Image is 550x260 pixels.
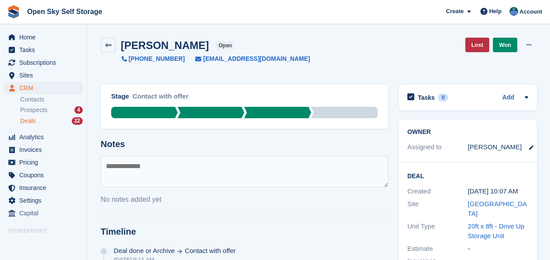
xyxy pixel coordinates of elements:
[20,105,83,115] a: Prospects 4
[468,200,527,218] a: [GEOGRAPHIC_DATA]
[72,239,83,249] a: Preview store
[122,54,185,63] a: [PHONE_NUMBER]
[4,194,83,207] a: menu
[4,69,83,81] a: menu
[4,144,83,156] a: menu
[4,182,83,194] a: menu
[446,7,463,16] span: Create
[19,131,72,143] span: Analytics
[121,39,209,51] h2: [PERSON_NAME]
[19,82,72,94] span: CRM
[114,247,175,254] span: Deal done or Archive
[133,91,189,107] div: Contact with offer
[502,93,514,103] a: Add
[24,4,106,19] a: Open Sky Self Storage
[468,142,522,152] div: [PERSON_NAME]
[20,95,83,104] a: Contacts
[519,7,542,16] span: Account
[4,56,83,69] a: menu
[101,227,388,237] h2: Timeline
[8,227,87,235] span: Storefront
[468,244,528,254] div: -
[407,186,468,197] div: Created
[20,117,36,125] span: Deals
[407,221,468,241] div: Unit Type
[407,244,468,254] div: Estimate
[19,156,72,169] span: Pricing
[4,169,83,181] a: menu
[438,94,448,102] div: 0
[19,31,72,43] span: Home
[407,171,528,180] h2: Deal
[509,7,518,16] img: Damon Boniface
[20,106,47,114] span: Prospects
[468,186,528,197] div: [DATE] 10:07 AM
[72,117,83,125] div: 22
[111,91,129,102] div: Stage
[4,131,83,143] a: menu
[19,56,72,69] span: Subscriptions
[407,142,468,152] div: Assigned to
[19,169,72,181] span: Coupons
[20,116,83,126] a: Deals 22
[101,196,161,203] span: No notes added yet
[19,69,72,81] span: Sites
[185,54,310,63] a: [EMAIL_ADDRESS][DOMAIN_NAME]
[19,182,72,194] span: Insurance
[493,38,517,52] a: Won
[19,44,72,56] span: Tasks
[216,41,235,50] span: open
[468,222,524,240] a: 20ft x 8ft - Drive Up Storage Unit
[19,207,72,219] span: Capital
[19,144,72,156] span: Invoices
[407,199,468,219] div: Site
[465,38,489,52] a: Lost
[74,106,83,114] div: 4
[129,54,185,63] span: [PHONE_NUMBER]
[4,31,83,43] a: menu
[185,247,235,254] span: Contact with offer
[489,7,501,16] span: Help
[4,156,83,169] a: menu
[4,207,83,219] a: menu
[418,94,435,102] h2: Tasks
[101,139,388,149] h2: Notes
[407,129,528,136] h2: Owner
[4,44,83,56] a: menu
[19,238,72,250] span: Online Store
[4,238,83,250] a: menu
[4,82,83,94] a: menu
[7,5,20,18] img: stora-icon-8386f47178a22dfd0bd8f6a31ec36ba5ce8667c1dd55bd0f319d3a0aa187defe.svg
[19,194,72,207] span: Settings
[203,54,310,63] span: [EMAIL_ADDRESS][DOMAIN_NAME]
